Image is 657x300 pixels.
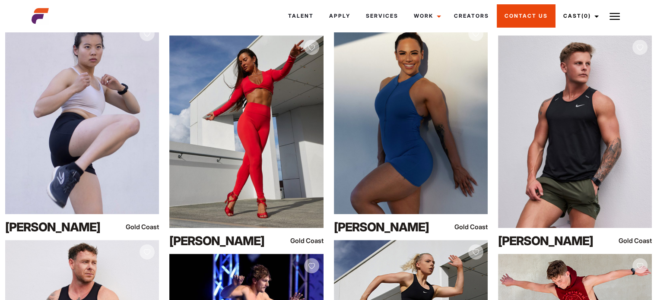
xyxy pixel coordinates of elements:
div: Gold Coast [441,221,488,232]
a: Work [406,4,446,28]
div: [PERSON_NAME] [334,218,426,236]
div: [PERSON_NAME] [169,232,262,249]
div: Gold Coast [277,235,324,246]
span: (0) [581,13,591,19]
a: Services [358,4,406,28]
img: Burger icon [609,11,620,22]
a: Talent [280,4,321,28]
a: Creators [446,4,497,28]
img: cropped-aefm-brand-fav-22-square.png [32,7,49,25]
div: Gold Coast [113,221,159,232]
div: [PERSON_NAME] [498,232,590,249]
div: [PERSON_NAME] [5,218,98,236]
a: Cast(0) [555,4,604,28]
div: Gold Coast [606,235,652,246]
a: Contact Us [497,4,555,28]
a: Apply [321,4,358,28]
